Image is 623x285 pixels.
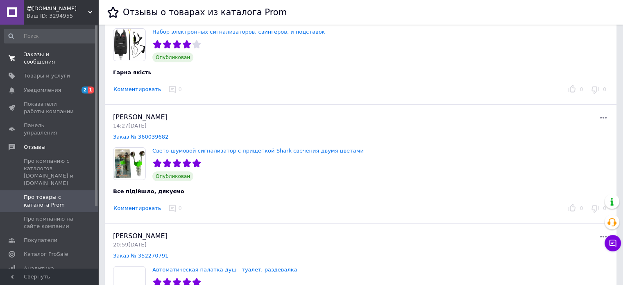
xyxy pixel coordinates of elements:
[113,113,168,121] span: [PERSON_NAME]
[24,144,45,151] span: Отзывы
[24,237,57,244] span: Покупатели
[24,215,76,230] span: Про компанию на сайте компании
[152,148,364,154] a: Свето-шумовой сигнализатор с прищепкой Shark свечения двумя цветами
[113,232,168,240] span: [PERSON_NAME]
[24,122,76,137] span: Панель управления
[152,29,325,35] a: Набор электронных сигнализаторов, свингеров, и подставок
[82,87,88,93] span: 2
[152,171,193,181] span: Опубликован
[113,29,145,61] img: Набор электронных сигнализаторов, свингеров, и подставок
[24,87,61,94] span: Уведомления
[113,188,184,194] span: Все підійшло, дякуємо
[24,72,70,80] span: Товары и услуги
[113,85,161,94] button: Комментировать
[123,7,287,17] h1: Отзывы о товарах из каталога Prom
[152,52,193,62] span: Опубликован
[88,87,94,93] span: 1
[24,251,68,258] span: Каталог ProSale
[24,157,76,187] span: Про компанию с каталогов [DOMAIN_NAME] и [DOMAIN_NAME]
[4,29,97,43] input: Поиск
[113,242,146,248] span: 20:59[DATE]
[113,123,146,129] span: 14:27[DATE]
[113,204,161,213] button: Комментировать
[152,267,297,273] a: Автоматическая палатка душ - туалет, раздевалка
[27,5,88,12] span: 😎Оптовик.com
[24,194,76,208] span: Про товары с каталога Prom
[27,12,98,20] div: Ваш ID: 3294955
[605,235,621,251] button: Чат с покупателем
[24,100,76,115] span: Показатели работы компании
[113,253,168,259] a: Заказ № 352270791
[113,148,145,180] img: Свето-шумовой сигнализатор с прищепкой Shark свечения двумя цветами
[113,134,168,140] a: Заказ № 360039682
[24,265,54,272] span: Аналитика
[113,69,152,75] span: Гарна якість
[24,51,76,66] span: Заказы и сообщения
